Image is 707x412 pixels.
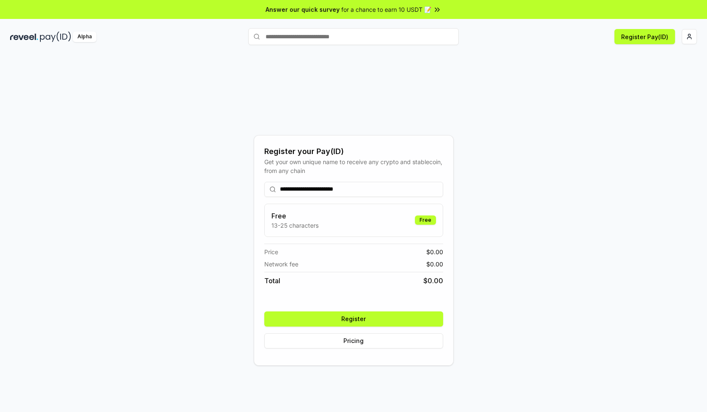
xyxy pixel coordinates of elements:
div: Free [415,215,436,225]
span: for a chance to earn 10 USDT 📝 [341,5,431,14]
span: Answer our quick survey [266,5,340,14]
span: $ 0.00 [426,247,443,256]
span: Network fee [264,260,298,268]
div: Get your own unique name to receive any crypto and stablecoin, from any chain [264,157,443,175]
span: Total [264,276,280,286]
button: Register Pay(ID) [614,29,675,44]
button: Register [264,311,443,327]
div: Register your Pay(ID) [264,146,443,157]
p: 13-25 characters [271,221,319,230]
img: reveel_dark [10,32,38,42]
h3: Free [271,211,319,221]
span: Price [264,247,278,256]
div: Alpha [73,32,96,42]
button: Pricing [264,333,443,348]
span: $ 0.00 [423,276,443,286]
span: $ 0.00 [426,260,443,268]
img: pay_id [40,32,71,42]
